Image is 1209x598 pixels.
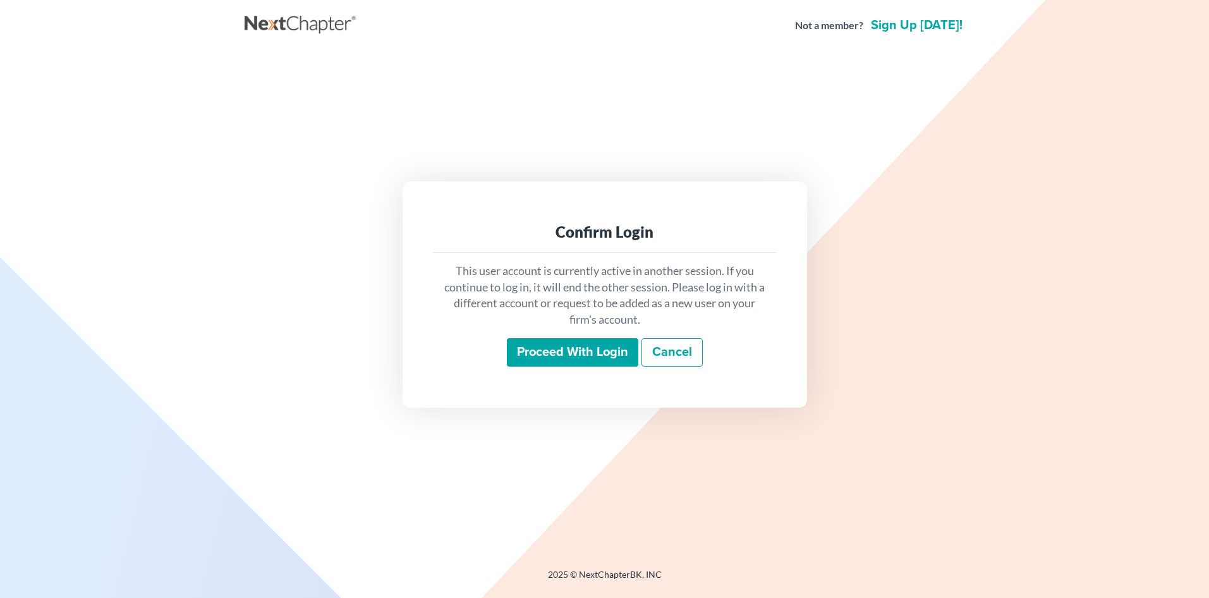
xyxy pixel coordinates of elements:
p: This user account is currently active in another session. If you continue to log in, it will end ... [443,263,767,328]
div: Confirm Login [443,222,767,242]
div: 2025 © NextChapterBK, INC [245,568,965,591]
strong: Not a member? [795,18,863,33]
a: Sign up [DATE]! [868,19,965,32]
a: Cancel [641,338,703,367]
input: Proceed with login [507,338,638,367]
